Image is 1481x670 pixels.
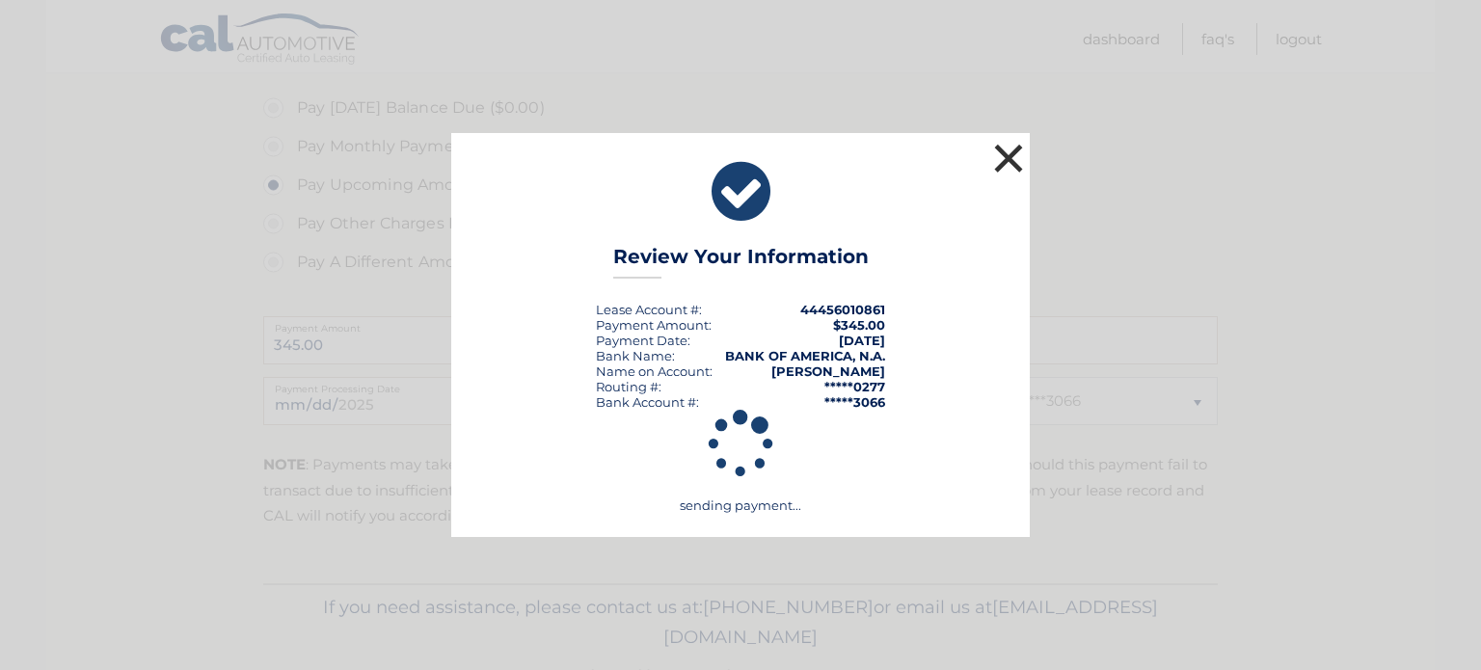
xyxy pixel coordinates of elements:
[725,348,885,363] strong: BANK OF AMERICA, N.A.
[596,333,690,348] div: :
[475,410,1006,514] div: sending payment...
[833,317,885,333] span: $345.00
[596,317,712,333] div: Payment Amount:
[989,139,1028,177] button: ×
[800,302,885,317] strong: 44456010861
[771,363,885,379] strong: [PERSON_NAME]
[596,394,699,410] div: Bank Account #:
[596,302,702,317] div: Lease Account #:
[613,245,869,279] h3: Review Your Information
[596,333,687,348] span: Payment Date
[596,379,661,394] div: Routing #:
[596,363,713,379] div: Name on Account:
[839,333,885,348] span: [DATE]
[596,348,675,363] div: Bank Name:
